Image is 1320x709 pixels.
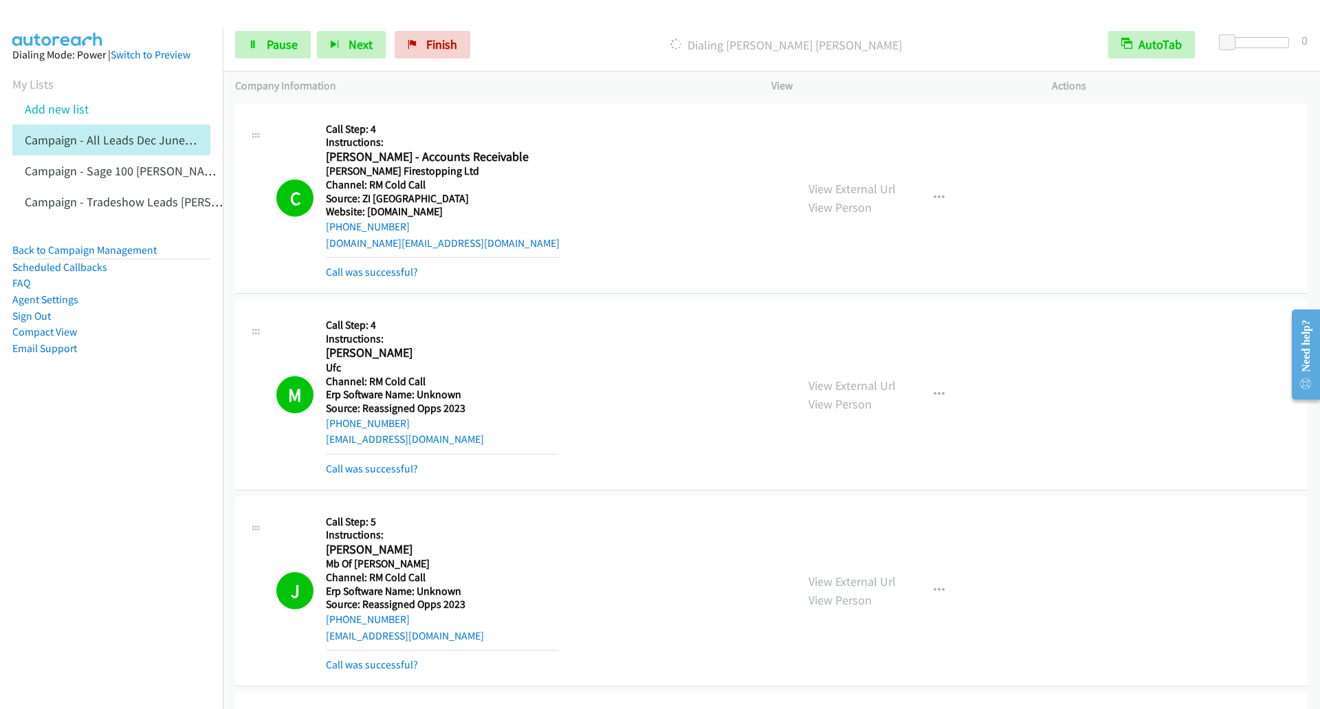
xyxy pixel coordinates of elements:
[326,265,418,279] a: Call was successful?
[276,179,313,217] h1: C
[25,163,263,179] a: Campaign - Sage 100 [PERSON_NAME] Cloned
[1052,78,1308,94] p: Actions
[235,78,747,94] p: Company Information
[395,31,470,58] a: Finish
[326,433,484,446] a: [EMAIL_ADDRESS][DOMAIN_NAME]
[808,181,896,197] a: View External Url
[326,149,558,165] h2: [PERSON_NAME] - Accounts Receivable
[326,345,558,361] h2: [PERSON_NAME]
[326,462,418,475] a: Call was successful?
[326,557,558,571] h5: Mb Of [PERSON_NAME]
[12,261,107,274] a: Scheduled Callbacks
[25,132,314,148] a: Campaign - All Leads Dec June [PERSON_NAME] Cloned
[326,585,558,598] h5: Erp Software Name: Unknown
[808,199,872,215] a: View Person
[326,332,558,346] h5: Instructions:
[426,36,457,52] span: Finish
[326,375,558,389] h5: Channel: RM Cold Call
[12,76,54,92] a: My Lists
[235,31,311,58] a: Pause
[326,220,410,233] a: [PHONE_NUMBER]
[326,515,558,529] h5: Call Step: 5
[12,342,77,355] a: Email Support
[326,122,560,136] h5: Call Step: 4
[317,31,386,58] button: Next
[326,613,410,626] a: [PHONE_NUMBER]
[25,101,89,117] a: Add new list
[276,572,313,609] h1: J
[12,276,30,290] a: FAQ
[326,417,410,430] a: [PHONE_NUMBER]
[12,325,77,338] a: Compact View
[12,293,78,306] a: Agent Settings
[326,318,558,332] h5: Call Step: 4
[12,309,51,323] a: Sign Out
[1280,300,1320,409] iframe: Resource Center
[326,598,558,611] h5: Source: Reassigned Opps 2023
[326,205,560,219] h5: Website: [DOMAIN_NAME]
[489,36,1083,54] p: Dialing [PERSON_NAME] [PERSON_NAME]
[326,571,558,585] h5: Channel: RM Cold Call
[326,361,558,375] h5: Ufc
[12,243,157,257] a: Back to Campaign Management
[326,388,558,402] h5: Erp Software Name: Unknown
[1226,37,1289,48] div: Delay between calls (in seconds)
[349,36,373,52] span: Next
[326,629,484,642] a: [EMAIL_ADDRESS][DOMAIN_NAME]
[1301,31,1308,50] div: 0
[1108,31,1195,58] button: AutoTab
[326,178,560,192] h5: Channel: RM Cold Call
[326,135,560,149] h5: Instructions:
[808,592,872,608] a: View Person
[808,378,896,393] a: View External Url
[326,164,560,178] h5: [PERSON_NAME] Firestopping Ltd
[326,402,558,415] h5: Source: Reassigned Opps 2023
[267,36,298,52] span: Pause
[808,396,872,412] a: View Person
[326,542,558,558] h2: [PERSON_NAME]
[276,376,313,413] h1: M
[326,658,418,671] a: Call was successful?
[111,48,190,61] a: Switch to Preview
[326,237,560,250] a: [DOMAIN_NAME][EMAIL_ADDRESS][DOMAIN_NAME]
[25,194,307,210] a: Campaign - Tradeshow Leads [PERSON_NAME] Cloned
[326,192,560,206] h5: Source: ZI [GEOGRAPHIC_DATA]
[771,78,1027,94] p: View
[808,574,896,589] a: View External Url
[326,528,558,542] h5: Instructions:
[12,47,210,63] div: Dialing Mode: Power |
